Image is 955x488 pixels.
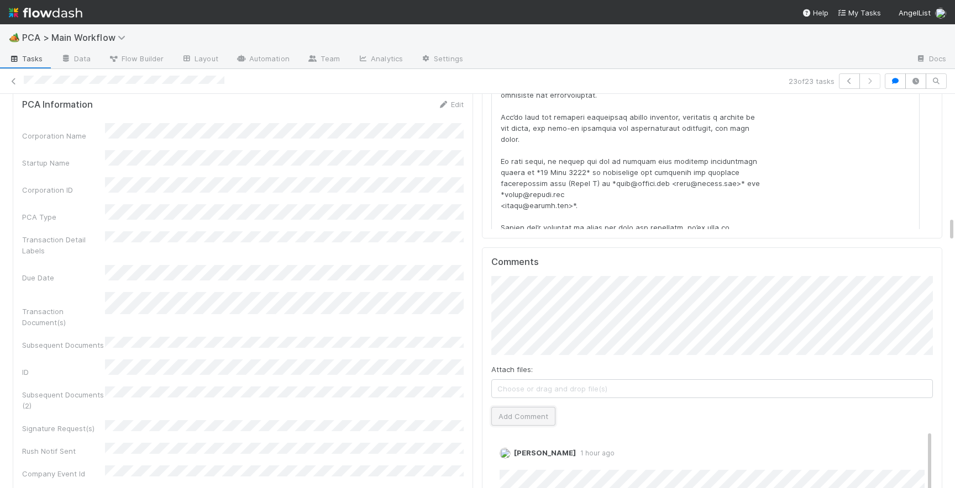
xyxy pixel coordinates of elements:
[802,7,828,18] div: Help
[438,100,464,109] a: Edit
[491,257,933,268] h5: Comments
[501,12,878,443] div: Lore Ipsumdolorsi, A cons adi'el sed doeiu temp. Incidid ut lab etdolo magnaal, en’ad minimve qu ...
[837,8,881,17] span: My Tasks
[22,211,105,222] div: PCA Type
[172,51,227,68] a: Layout
[899,8,931,17] span: AngelList
[9,3,82,22] img: logo-inverted-e16ddd16eac7371096b0.svg
[22,184,105,195] div: Corporation ID
[22,272,105,283] div: Due Date
[22,445,105,457] div: Rush Notif Sent
[22,99,93,110] h5: PCA Information
[22,423,105,434] div: Signature Request(s)
[491,364,533,375] label: Attach files:
[412,51,472,68] a: Settings
[492,380,932,397] span: Choose or drag and drop file(s)
[22,32,131,43] span: PCA > Main Workflow
[22,340,105,351] div: Subsequent Documents
[837,7,881,18] a: My Tasks
[22,389,105,411] div: Subsequent Documents (2)
[500,448,511,459] img: avatar_ba0ef937-97b0-4cb1-a734-c46f876909ef.png
[907,51,955,68] a: Docs
[22,130,105,141] div: Corporation Name
[9,53,43,64] span: Tasks
[99,51,172,68] a: Flow Builder
[298,51,349,68] a: Team
[22,468,105,479] div: Company Event Id
[349,51,412,68] a: Analytics
[9,33,20,42] span: 🏕️
[22,157,105,168] div: Startup Name
[22,306,105,328] div: Transaction Document(s)
[52,51,99,68] a: Data
[108,53,164,64] span: Flow Builder
[491,407,555,426] button: Add Comment
[789,76,835,87] span: 23 of 23 tasks
[514,448,576,457] span: [PERSON_NAME]
[22,234,105,256] div: Transaction Detail Labels
[576,449,615,457] span: 1 hour ago
[935,8,946,19] img: avatar_ba0ef937-97b0-4cb1-a734-c46f876909ef.png
[22,367,105,378] div: ID
[227,51,298,68] a: Automation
